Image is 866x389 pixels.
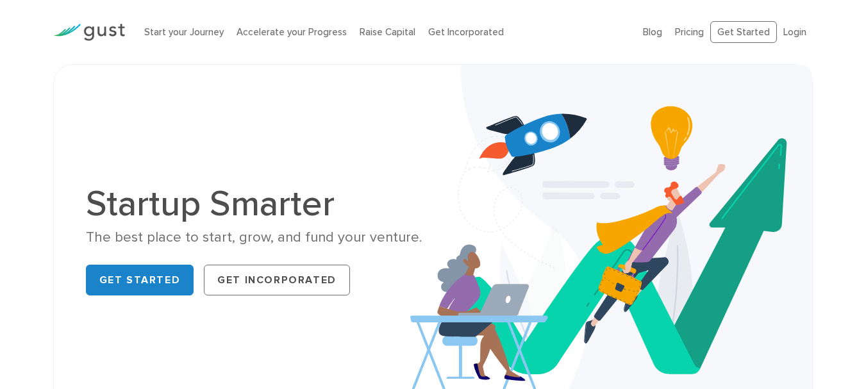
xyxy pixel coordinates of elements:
[710,21,777,44] a: Get Started
[783,26,806,38] a: Login
[360,26,415,38] a: Raise Capital
[237,26,347,38] a: Accelerate your Progress
[86,265,194,295] a: Get Started
[675,26,704,38] a: Pricing
[53,24,125,41] img: Gust Logo
[144,26,224,38] a: Start your Journey
[428,26,504,38] a: Get Incorporated
[643,26,662,38] a: Blog
[204,265,350,295] a: Get Incorporated
[86,228,424,247] div: The best place to start, grow, and fund your venture.
[86,186,424,222] h1: Startup Smarter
